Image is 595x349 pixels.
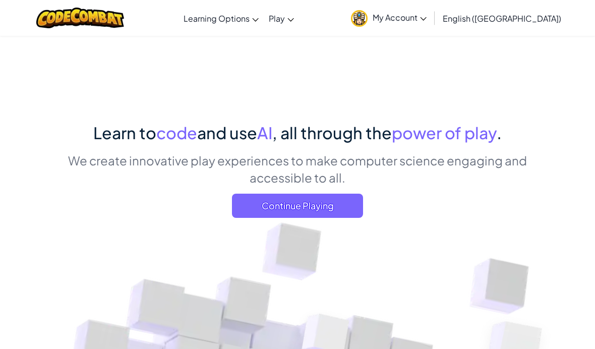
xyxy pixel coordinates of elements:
span: code [156,123,197,143]
p: We create innovative play experiences to make computer science engaging and accessible to all. [61,152,534,186]
span: power of play [392,123,497,143]
span: Learn to [93,123,156,143]
span: English ([GEOGRAPHIC_DATA]) [443,13,561,24]
a: Play [264,5,299,32]
span: My Account [373,12,427,23]
span: Play [269,13,285,24]
a: My Account [346,2,432,34]
img: CodeCombat logo [36,8,125,28]
a: English ([GEOGRAPHIC_DATA]) [438,5,566,32]
span: Learning Options [184,13,250,24]
a: Learning Options [178,5,264,32]
img: avatar [351,10,368,27]
span: , all through the [272,123,392,143]
span: . [497,123,502,143]
a: Continue Playing [232,194,363,218]
span: AI [257,123,272,143]
span: and use [197,123,257,143]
